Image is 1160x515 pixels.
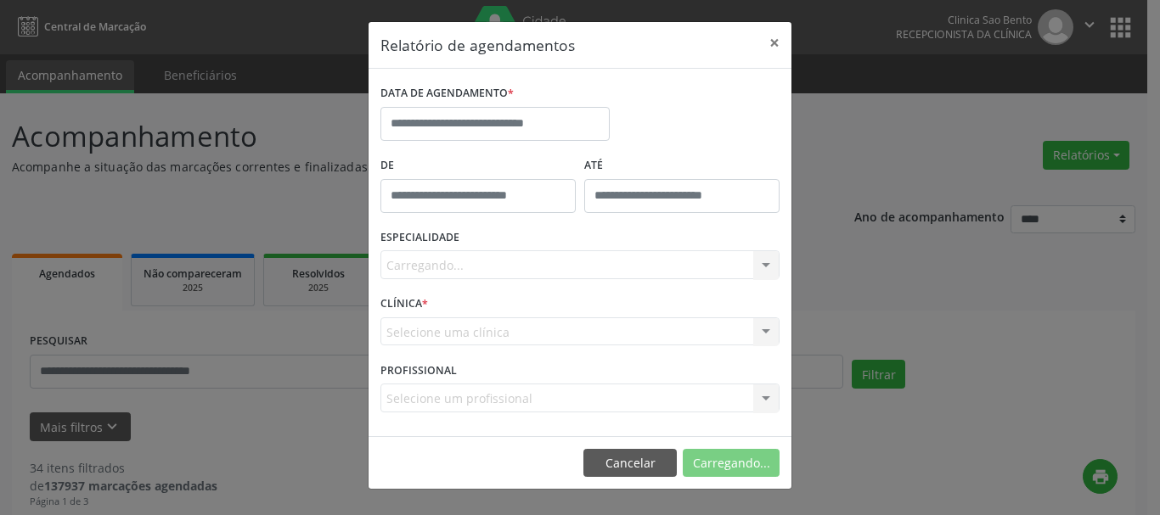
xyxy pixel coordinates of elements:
label: De [380,153,576,179]
button: Cancelar [583,449,677,478]
button: Carregando... [683,449,780,478]
label: ATÉ [584,153,780,179]
button: Close [757,22,791,64]
label: DATA DE AGENDAMENTO [380,81,514,107]
label: ESPECIALIDADE [380,225,459,251]
label: PROFISSIONAL [380,357,457,383]
h5: Relatório de agendamentos [380,34,575,56]
label: CLÍNICA [380,291,428,317]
